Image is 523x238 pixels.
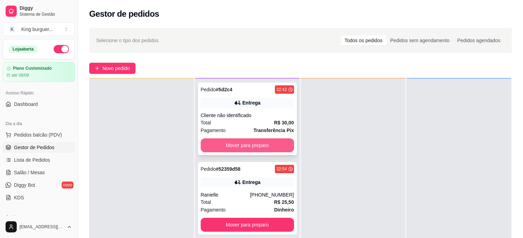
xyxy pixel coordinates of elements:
span: Novo pedido [102,64,130,72]
strong: # 52359d58 [216,166,240,172]
span: Pagamento [201,206,226,214]
strong: Transferência Pix [254,128,294,133]
button: [EMAIL_ADDRESS][DOMAIN_NAME] [3,218,75,235]
div: Ranielle [201,191,250,198]
div: Loja aberta [9,45,38,53]
div: King burguer ... [21,26,53,33]
span: Pedido [201,166,216,172]
a: Gestor de Pedidos [3,142,75,153]
button: Mover para preparo [201,138,294,152]
span: Salão / Mesas [14,169,45,176]
button: Select a team [3,22,75,36]
span: KDS [14,194,24,201]
strong: R$ 25,50 [274,199,294,205]
strong: Dinheiro [274,207,294,213]
a: Lista de Pedidos [3,154,75,166]
span: Diggy Bot [14,182,35,189]
div: Dia a dia [3,118,75,129]
article: até 08/09 [11,72,29,78]
div: Entrega [243,99,261,106]
div: [PHONE_NUMBER] [250,191,294,198]
span: Total [201,198,211,206]
div: Pedidos agendados [453,36,504,45]
a: KDS [3,192,75,203]
span: Pedido [201,87,216,92]
a: Plano Customizadoaté 08/09 [3,62,75,82]
span: K [9,26,16,33]
span: Dashboard [14,101,38,108]
div: Pedidos sem agendamento [386,36,453,45]
div: 22:54 [276,166,287,172]
span: Lista de Pedidos [14,156,50,163]
span: plus [95,66,100,71]
button: Mover para preparo [201,218,294,232]
a: Salão / Mesas [3,167,75,178]
span: Gestor de Pedidos [14,144,54,151]
button: Pedidos balcão (PDV) [3,129,75,140]
button: Novo pedido [89,63,136,74]
h2: Gestor de pedidos [89,8,159,20]
span: Pedidos balcão (PDV) [14,131,62,138]
div: Todos os pedidos [341,36,386,45]
span: Selecione o tipo dos pedidos [96,37,159,44]
strong: # 5d2c4 [216,87,232,92]
div: Acesso Rápido [3,87,75,99]
article: Plano Customizado [13,66,52,71]
a: DiggySistema de Gestão [3,3,75,20]
button: Alterar Status [54,45,69,53]
span: [EMAIL_ADDRESS][DOMAIN_NAME] [20,224,64,230]
div: Catálogo [3,212,75,223]
span: Total [201,119,211,126]
div: Entrega [243,179,261,186]
span: Sistema de Gestão [20,11,72,17]
span: Diggy [20,5,72,11]
a: Diggy Botnovo [3,179,75,191]
div: Cliente não identificado [201,112,294,119]
strong: R$ 30,00 [274,120,294,125]
span: Pagamento [201,126,226,134]
a: Dashboard [3,99,75,110]
div: 22:42 [276,87,287,92]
